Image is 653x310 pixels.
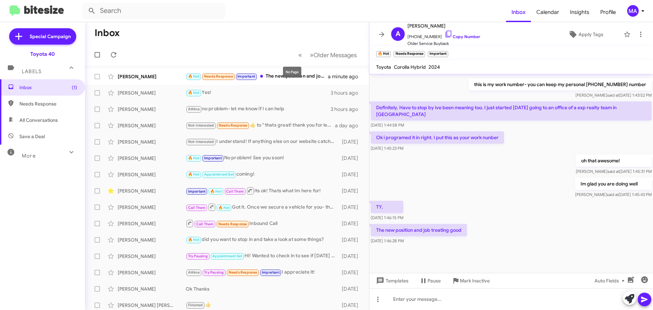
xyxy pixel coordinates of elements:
div: [DATE] [338,302,364,309]
button: Auto Fields [589,275,633,287]
nav: Page navigation example [295,48,361,62]
span: Important [262,270,280,275]
span: Apply Tags [579,28,603,40]
span: [PERSON_NAME] [407,22,480,30]
span: [PHONE_NUMBER] [407,30,480,40]
button: MA [621,5,646,17]
span: Needs Response [219,123,248,128]
span: Important [188,189,206,194]
div: The new position and job treating good [186,72,328,80]
button: Mark Inactive [446,275,495,287]
div: [PERSON_NAME] [118,236,186,243]
p: Ok i programed it in right. I put this as your work nunber [371,131,504,144]
div: a minute ago [328,73,364,80]
span: [DATE] 1:44:58 PM [371,123,404,128]
span: Needs Response [204,74,233,79]
span: Toyota [376,64,391,70]
span: said at [607,93,619,98]
p: Definitely. Have to stop by ive been meaning too. I just started [DATE] going to an office of a e... [371,101,652,120]
div: [PERSON_NAME] [118,204,186,211]
span: Needs Response [229,270,257,275]
span: Needs Response [218,222,247,226]
button: Next [306,48,361,62]
div: 3 hours ago [331,106,364,113]
div: [DATE] [338,187,364,194]
span: Templates [375,275,408,287]
span: [DATE] 1:45:23 PM [371,146,403,151]
a: Copy Number [445,34,480,39]
p: oh that awesome! [576,154,652,167]
span: Pause [428,275,441,287]
div: no problem- let me know if I can help [186,105,331,113]
small: Needs Response [394,51,425,57]
span: Important [204,156,222,160]
div: [PERSON_NAME] [118,187,186,194]
span: [PERSON_NAME] [DATE] 1:43:52 PM [575,93,652,98]
div: Its ok! Thats what Im here for! [186,186,338,195]
a: Insights [565,2,595,22]
span: 🔥 Hot [210,189,222,194]
div: [PERSON_NAME] [118,106,186,113]
span: Call Them [226,189,244,194]
span: More [22,153,36,159]
button: Previous [294,48,306,62]
span: Save a Deal [19,133,45,140]
span: Try Pausing [204,270,224,275]
div: I appreciate it! [186,268,338,276]
div: [PERSON_NAME] [PERSON_NAME] [118,302,186,309]
span: 🔥 Hot [188,74,200,79]
div: [DATE] [338,155,364,162]
a: Calendar [531,2,565,22]
div: [PERSON_NAME] [118,155,186,162]
span: said at [607,192,619,197]
div: [DATE] [338,220,364,227]
span: « [298,51,302,59]
span: Not-Interested [188,123,214,128]
div: Got it. Once we secure a vehicle for you- those are all options that can be added [186,203,338,211]
span: Important [237,74,255,79]
span: Older Messages [314,51,357,59]
div: [DATE] [338,253,364,260]
span: 🔥 Hot [188,91,200,95]
span: All Conversations [19,117,58,124]
button: Pause [414,275,446,287]
span: [PERSON_NAME] [DATE] 1:45:31 PM [576,169,652,174]
button: Templates [369,275,414,287]
div: I understand! If anything else on our website catches your eye, reach out! [186,138,338,146]
span: 🔥 Hot [188,238,200,242]
h1: Inbox [95,28,120,38]
span: Call Them [188,206,206,210]
span: Appointment Set [204,172,234,177]
span: Mark Inactive [460,275,490,287]
div: [PERSON_NAME] [118,138,186,145]
div: HI! Wanted to check in to see if [DATE] or [DATE] works for you to stop in a see the GLE? [186,252,338,260]
div: [DATE] [338,171,364,178]
small: 🔥 Hot [376,51,391,57]
span: (1) [72,84,77,91]
span: Needs Response [19,100,77,107]
div: Yes! [186,89,331,97]
span: [DATE] 1:46:15 PM [371,215,403,220]
span: Not-Interested [188,140,214,144]
div: MA [627,5,639,17]
div: [PERSON_NAME] [118,122,186,129]
span: Finished [188,303,203,307]
div: [DATE] [338,236,364,243]
a: Inbox [506,2,531,22]
div: Ok Thanks [186,285,338,292]
div: [PERSON_NAME] [118,220,186,227]
span: » [310,51,314,59]
span: 2024 [429,64,440,70]
div: ​👍​ to “ thats great! thank you for letting me know-ill update this side of things! ” [186,121,335,129]
div: [PERSON_NAME] [118,269,186,276]
span: Older Service Buyback [407,40,480,47]
p: TY. [371,201,403,213]
p: The new position and job treating good [371,224,467,236]
span: Try Pausing [188,254,208,258]
span: Special Campaign [30,33,71,40]
a: Profile [595,2,621,22]
span: [PERSON_NAME] [DATE] 1:45:43 PM [575,192,652,197]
